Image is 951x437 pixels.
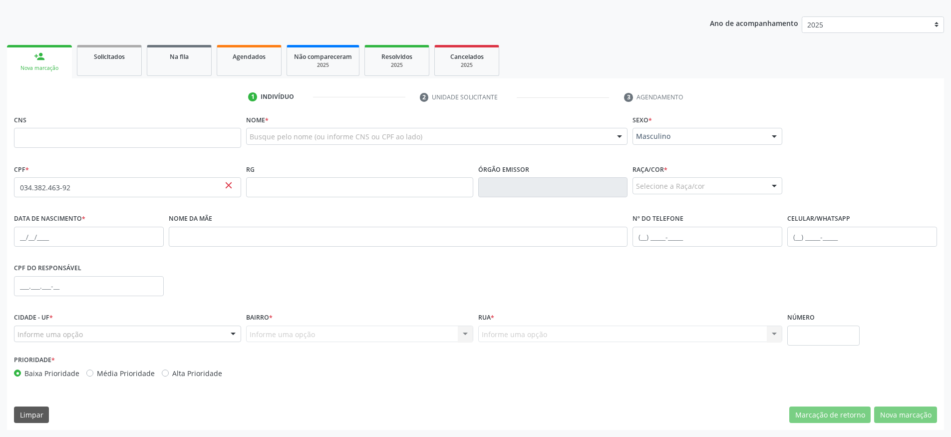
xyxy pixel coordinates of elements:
[170,52,189,61] span: Na fila
[14,261,81,276] label: CPF do responsável
[14,227,164,247] input: __/__/____
[787,310,815,326] label: Número
[636,181,705,191] span: Selecione a Raça/cor
[248,92,257,101] div: 1
[450,52,484,61] span: Cancelados
[246,310,273,326] label: Bairro
[169,211,212,227] label: Nome da mãe
[94,52,125,61] span: Solicitados
[442,61,492,69] div: 2025
[246,112,269,128] label: Nome
[478,310,494,326] label: Rua
[14,64,65,72] div: Nova marcação
[787,227,937,247] input: (__) _____-_____
[14,211,85,227] label: Data de nascimento
[372,61,422,69] div: 2025
[633,227,782,247] input: (__) _____-_____
[34,51,45,62] div: person_add
[710,16,798,29] p: Ano de acompanhamento
[14,310,53,326] label: Cidade - UF
[633,162,667,177] label: Raça/cor
[787,211,850,227] label: Celular/WhatsApp
[97,368,155,379] label: Média Prioridade
[633,112,652,128] label: Sexo
[14,353,55,368] label: Prioridade
[233,52,266,61] span: Agendados
[172,368,222,379] label: Alta Prioridade
[17,329,83,340] span: Informe uma opção
[14,162,29,177] label: CPF
[294,52,352,61] span: Não compareceram
[633,211,683,227] label: Nº do Telefone
[250,131,422,142] span: Busque pelo nome (ou informe CNS ou CPF ao lado)
[789,407,871,424] button: Marcação de retorno
[874,407,937,424] button: Nova marcação
[223,180,234,191] span: close
[294,61,352,69] div: 2025
[381,52,412,61] span: Resolvidos
[14,276,164,296] input: ___.___.___-__
[14,112,26,128] label: CNS
[24,368,79,379] label: Baixa Prioridade
[478,162,529,177] label: Órgão emissor
[261,92,294,101] div: Indivíduo
[636,131,762,141] span: Masculino
[246,162,255,177] label: RG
